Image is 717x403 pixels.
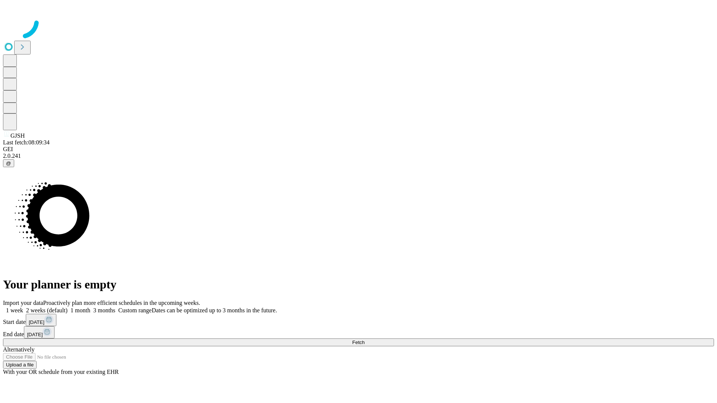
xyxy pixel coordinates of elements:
[43,300,200,306] span: Proactively plan more efficient schedules in the upcoming weeks.
[3,346,34,353] span: Alternatively
[3,326,714,338] div: End date
[24,326,55,338] button: [DATE]
[6,307,23,313] span: 1 week
[29,319,44,325] span: [DATE]
[3,361,37,369] button: Upload a file
[352,340,364,345] span: Fetch
[27,332,43,337] span: [DATE]
[3,146,714,153] div: GEI
[3,338,714,346] button: Fetch
[3,139,50,146] span: Last fetch: 08:09:34
[3,369,119,375] span: With your OR schedule from your existing EHR
[10,132,25,139] span: GJSH
[3,153,714,159] div: 2.0.241
[26,314,56,326] button: [DATE]
[93,307,115,313] span: 3 months
[3,159,14,167] button: @
[3,300,43,306] span: Import your data
[152,307,277,313] span: Dates can be optimized up to 3 months in the future.
[71,307,90,313] span: 1 month
[118,307,152,313] span: Custom range
[3,314,714,326] div: Start date
[26,307,68,313] span: 2 weeks (default)
[6,160,11,166] span: @
[3,278,714,291] h1: Your planner is empty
